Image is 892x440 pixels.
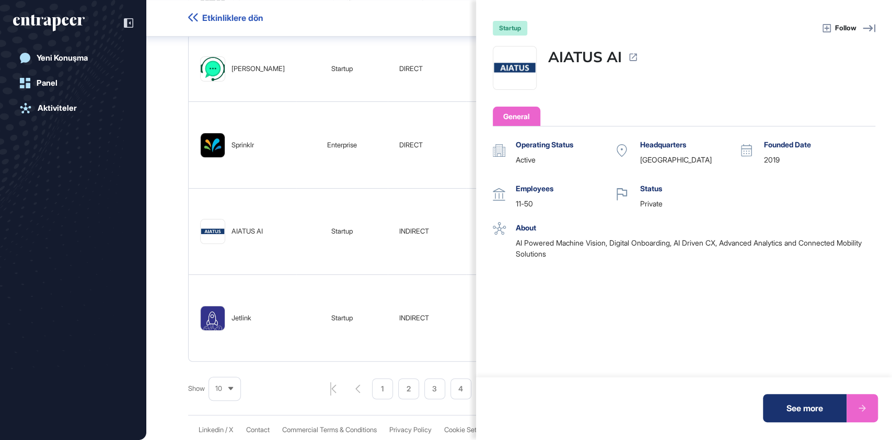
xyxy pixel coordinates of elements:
div: startup [493,21,527,36]
div: General [503,111,530,122]
div: [GEOGRAPHIC_DATA] [640,154,740,165]
div: About [516,222,865,233]
div: 11-50 [516,198,617,209]
img: AIATUS AI-logo [493,47,536,89]
span: Employees [516,183,553,194]
a: See more [763,394,878,422]
span: Status [640,183,662,194]
span: Headquarters [640,139,686,150]
div: active [516,154,617,165]
div: See more [763,394,847,422]
div: private [640,198,740,209]
button: Follow [823,22,856,34]
a: AIATUS AI-logo [493,46,537,90]
span: Follow [835,23,856,33]
span: Operating Status [516,139,573,150]
a: AIATUS AI [548,46,622,68]
div: AI Powered Machine Vision, Digital Onboarding, AI Driven CX, Advanced Analytics and Connected Mob... [516,237,865,259]
div: 2019 [764,154,865,165]
span: Founded Date [764,139,811,150]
